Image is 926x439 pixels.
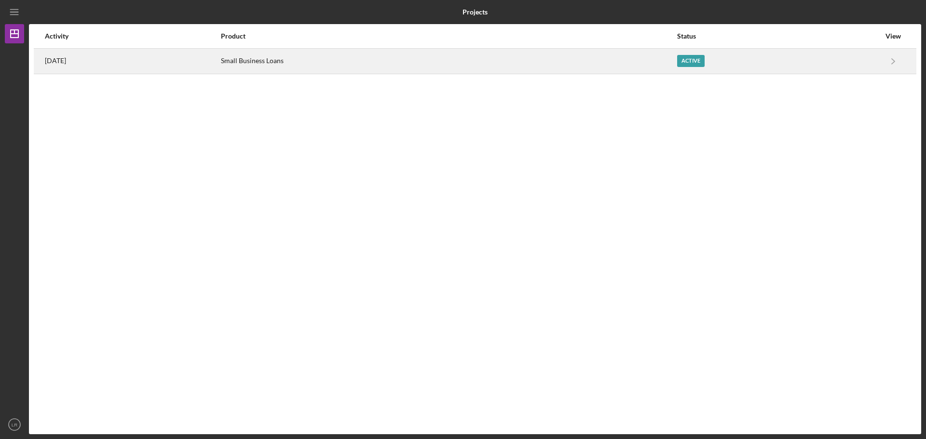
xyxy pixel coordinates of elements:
[221,32,676,40] div: Product
[221,49,676,73] div: Small Business Loans
[5,415,24,434] button: LR
[677,55,705,67] div: Active
[677,32,880,40] div: Status
[463,8,488,16] b: Projects
[45,32,220,40] div: Activity
[45,57,66,65] time: 2025-07-24 01:24
[12,422,17,427] text: LR
[881,32,905,40] div: View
